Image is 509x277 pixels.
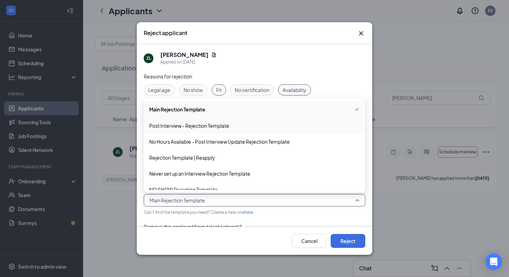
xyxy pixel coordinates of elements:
[149,106,205,113] span: Main Rejection Template
[144,224,242,230] span: Remove this applicant from talent network?
[160,59,217,66] div: Applied on [DATE]
[292,234,327,248] button: Cancel
[160,51,208,59] h5: [PERSON_NAME]
[149,122,229,129] span: Post Interview - Rejection Template
[216,86,222,94] span: Fit
[244,210,253,215] a: here
[331,234,365,248] button: Reject
[184,86,203,94] span: No show
[144,73,192,79] span: Reasons for rejection
[144,29,187,37] h3: Reject applicant
[485,253,502,270] div: Open Intercom Messenger
[148,86,170,94] span: Legal age
[149,138,290,145] span: No Hours Available - Post Interview Update Rejection Template
[283,86,306,94] span: Availability
[150,195,205,205] span: Main Rejection Template
[357,29,365,37] svg: Cross
[357,29,365,37] button: Close
[144,210,254,215] span: Can't find the template you need? Create a new one .
[146,55,151,61] div: ZL
[149,154,215,161] span: Rejection Template | Reapply
[235,86,269,94] span: No certification
[149,186,218,193] span: NO SHOW Rejection Template
[149,170,250,177] span: Never set up an Interview Rejection Template
[354,105,360,114] svg: Checkmark
[211,52,217,58] svg: Document
[144,184,208,191] span: Choose a rejection template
